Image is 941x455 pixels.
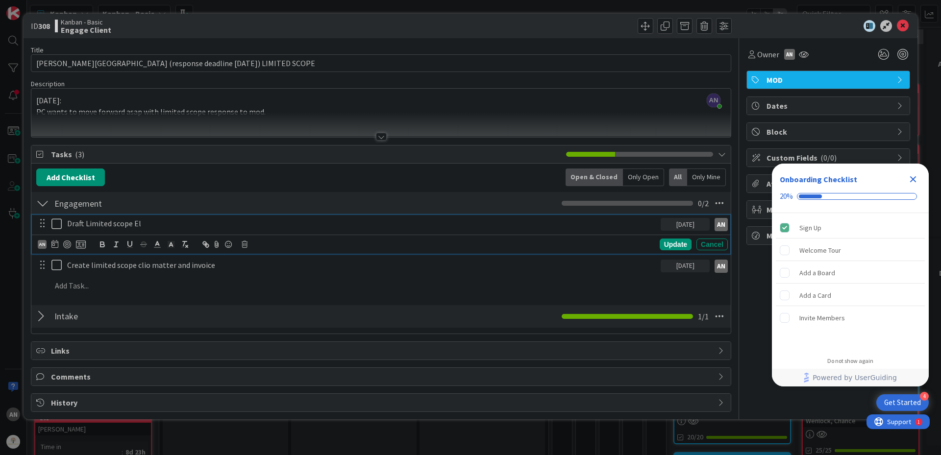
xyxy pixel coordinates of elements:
[767,204,892,216] span: Mirrors
[31,20,50,32] span: ID
[772,213,929,351] div: Checklist items
[767,74,892,86] span: MOD
[777,369,924,386] a: Powered by UserGuiding
[772,369,929,386] div: Footer
[38,240,47,249] div: AN
[772,164,929,386] div: Checklist Container
[820,153,837,163] span: ( 0/0 )
[36,106,726,118] p: PC wants to move forward asap with limited scope response to mod.
[698,311,709,322] span: 1 / 1
[51,308,272,325] input: Add Checklist...
[51,397,713,408] span: History
[36,95,726,106] p: [DATE]:
[715,260,728,273] div: AN
[623,168,664,186] div: Only Open
[51,148,561,160] span: Tasks
[757,48,779,60] span: Owner
[876,394,929,411] div: Open Get Started checklist, remaining modules: 4
[67,218,657,229] p: Draft Limited scope El
[51,4,53,12] div: 1
[75,149,84,159] span: ( 3 )
[776,217,925,239] div: Sign Up is complete.
[61,26,111,34] b: Engage Client
[51,371,713,383] span: Comments
[813,372,897,383] span: Powered by UserGuiding
[660,239,692,250] div: Update
[696,239,728,250] div: Cancel
[36,168,105,186] button: Add Checklist
[698,197,709,209] span: 0 / 2
[38,21,50,31] b: 308
[776,307,925,329] div: Invite Members is incomplete.
[780,192,793,201] div: 20%
[566,168,623,186] div: Open & Closed
[767,230,892,241] span: Metrics
[715,218,728,231] div: AN
[61,18,111,26] span: Kanban - Basic
[31,46,44,54] label: Title
[661,260,710,272] div: [DATE]
[799,244,841,256] div: Welcome Tour
[661,218,710,231] div: [DATE]
[827,357,873,365] div: Do not show again
[51,345,713,357] span: Links
[707,94,720,107] span: AN
[799,289,831,301] div: Add a Card
[21,1,45,13] span: Support
[905,171,921,187] div: Close Checklist
[31,79,65,88] span: Description
[67,260,657,271] p: Create limited scope clio matter and invoice
[687,168,726,186] div: Only Mine
[669,168,687,186] div: All
[920,392,929,401] div: 4
[31,54,731,72] input: type card name here...
[776,262,925,284] div: Add a Board is incomplete.
[767,152,892,164] span: Custom Fields
[799,267,835,279] div: Add a Board
[780,192,921,201] div: Checklist progress: 20%
[799,312,845,324] div: Invite Members
[799,222,821,234] div: Sign Up
[776,239,925,261] div: Welcome Tour is incomplete.
[767,100,892,112] span: Dates
[767,126,892,138] span: Block
[51,194,272,212] input: Add Checklist...
[776,285,925,306] div: Add a Card is incomplete.
[784,49,795,60] div: AN
[767,178,892,190] span: Attachments
[884,398,921,407] div: Get Started
[780,173,857,185] div: Onboarding Checklist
